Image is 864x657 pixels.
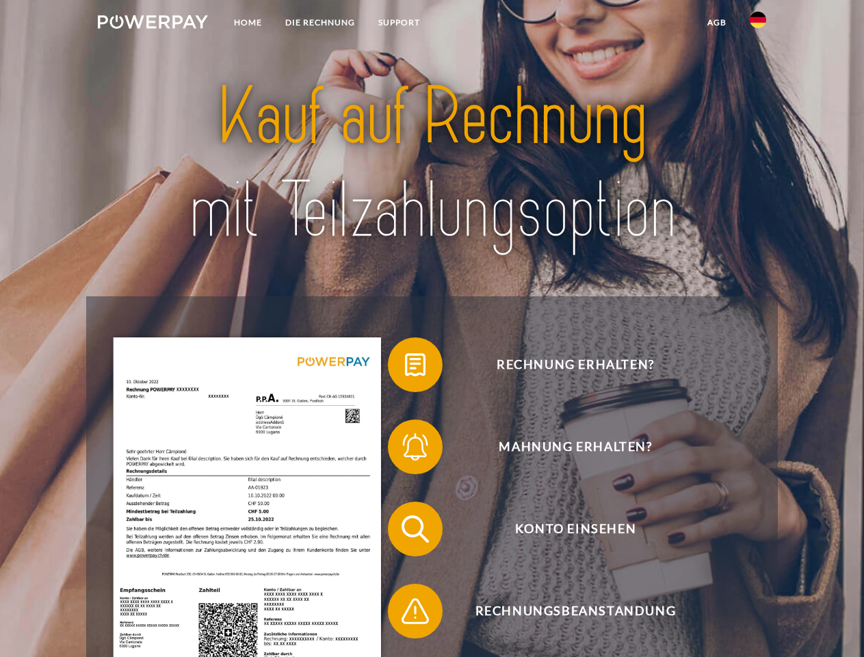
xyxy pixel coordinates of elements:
a: agb [696,10,738,35]
a: Home [222,10,274,35]
img: qb_bell.svg [398,430,432,464]
a: DIE RECHNUNG [274,10,367,35]
img: logo-powerpay-white.svg [98,15,208,29]
img: qb_warning.svg [398,594,432,628]
iframe: Schaltfläche zum Öffnen des Messaging-Fensters [809,602,853,646]
span: Mahnung erhalten? [408,420,743,474]
button: Rechnungsbeanstandung [388,584,744,639]
img: title-powerpay_de.svg [131,66,733,262]
img: de [750,12,766,28]
img: qb_search.svg [398,512,432,546]
button: Mahnung erhalten? [388,420,744,474]
span: Rechnung erhalten? [408,337,743,392]
span: Konto einsehen [408,502,743,556]
span: Rechnungsbeanstandung [408,584,743,639]
img: qb_bill.svg [398,348,432,382]
button: Konto einsehen [388,502,744,556]
a: SUPPORT [367,10,432,35]
button: Rechnung erhalten? [388,337,744,392]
